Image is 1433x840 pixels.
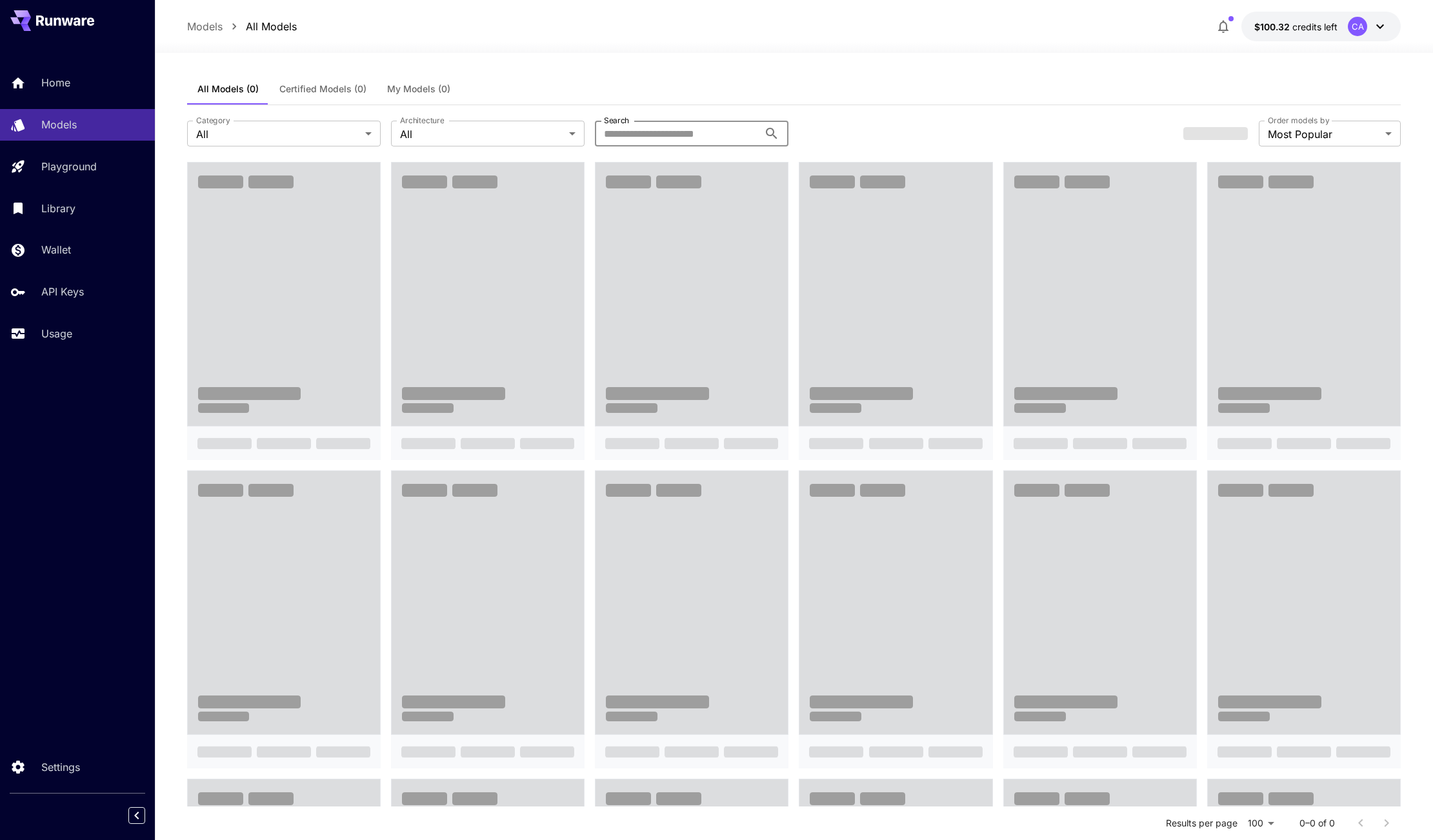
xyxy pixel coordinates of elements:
nav: breadcrumb [187,19,297,34]
p: Usage [41,326,72,341]
label: Category [196,115,230,126]
span: All [196,126,360,142]
p: Results per page [1166,817,1238,830]
p: Playground [41,159,97,174]
a: Models [187,19,223,34]
p: Library [41,201,75,216]
span: $100.32 [1254,21,1292,32]
label: Search [604,115,629,126]
p: Settings [41,759,80,775]
p: Models [41,117,77,132]
span: My Models (0) [387,83,450,95]
div: CA [1348,17,1367,36]
p: Wallet [41,242,71,257]
a: All Models [246,19,297,34]
label: Order models by [1268,115,1329,126]
div: Collapse sidebar [138,804,155,827]
p: 0–0 of 0 [1299,817,1335,830]
div: 100 [1243,814,1279,832]
span: All [400,126,564,142]
span: Most Popular [1268,126,1380,142]
span: All Models (0) [197,83,259,95]
button: Collapse sidebar [128,807,145,824]
span: credits left [1292,21,1338,32]
label: Architecture [400,115,444,126]
p: Home [41,75,70,90]
div: $100.31629 [1254,20,1338,34]
p: API Keys [41,284,84,299]
button: $100.31629CA [1241,12,1401,41]
span: Certified Models (0) [279,83,366,95]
